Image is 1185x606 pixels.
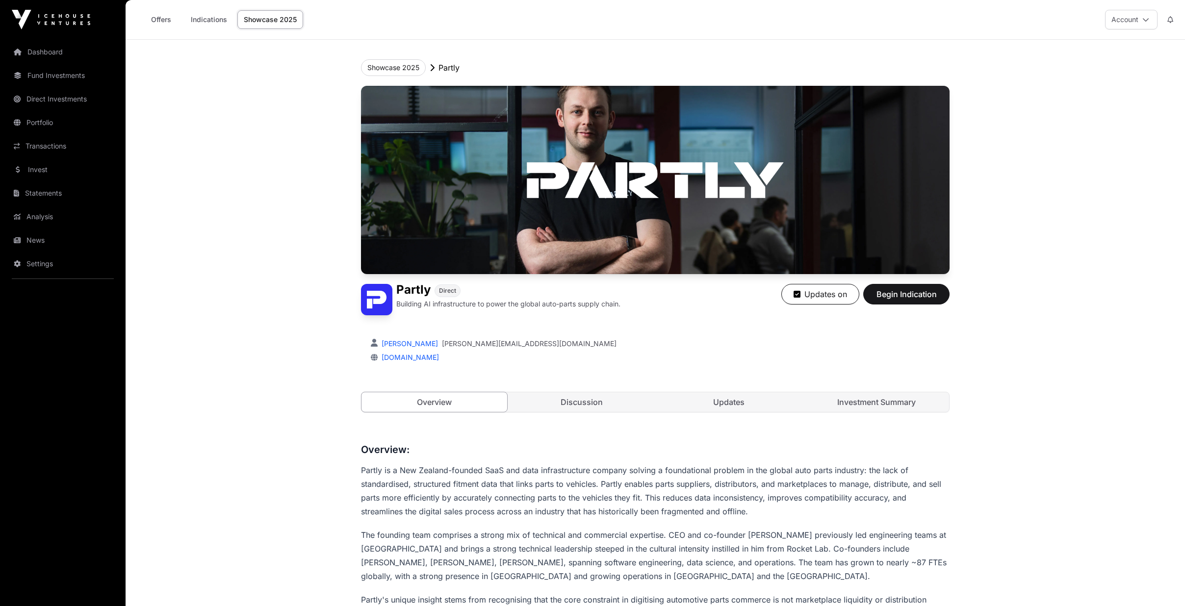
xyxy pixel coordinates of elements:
[438,62,460,74] p: Partly
[1105,10,1158,29] button: Account
[8,65,118,86] a: Fund Investments
[237,10,303,29] a: Showcase 2025
[8,253,118,275] a: Settings
[781,284,859,304] button: Updates on
[184,10,233,29] a: Indications
[361,86,950,274] img: Partly
[361,463,950,518] p: Partly is a New Zealand-founded SaaS and data infrastructure company solving a foundational probl...
[12,10,90,29] img: Icehouse Ventures Logo
[8,182,118,204] a: Statements
[396,284,431,297] h1: Partly
[8,135,118,157] a: Transactions
[8,41,118,63] a: Dashboard
[439,287,456,295] span: Direct
[361,442,950,457] h3: Overview:
[361,528,950,583] p: The founding team comprises a strong mix of technical and commercial expertise. CEO and co-founde...
[8,206,118,227] a: Analysis
[656,392,802,412] a: Updates
[8,159,118,180] a: Invest
[380,339,438,348] a: [PERSON_NAME]
[361,284,392,315] img: Partly
[8,88,118,110] a: Direct Investments
[1136,559,1185,606] iframe: Chat Widget
[8,112,118,133] a: Portfolio
[804,392,950,412] a: Investment Summary
[378,353,439,361] a: [DOMAIN_NAME]
[396,299,620,309] p: Building AI infrastructure to power the global auto-parts supply chain.
[442,339,617,349] a: [PERSON_NAME][EMAIL_ADDRESS][DOMAIN_NAME]
[863,284,950,304] button: Begin Indication
[863,294,950,303] a: Begin Indication
[361,59,426,76] button: Showcase 2025
[141,10,180,29] a: Offers
[8,229,118,251] a: News
[361,392,508,412] a: Overview
[509,392,655,412] a: Discussion
[361,392,949,412] nav: Tabs
[876,288,937,300] span: Begin Indication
